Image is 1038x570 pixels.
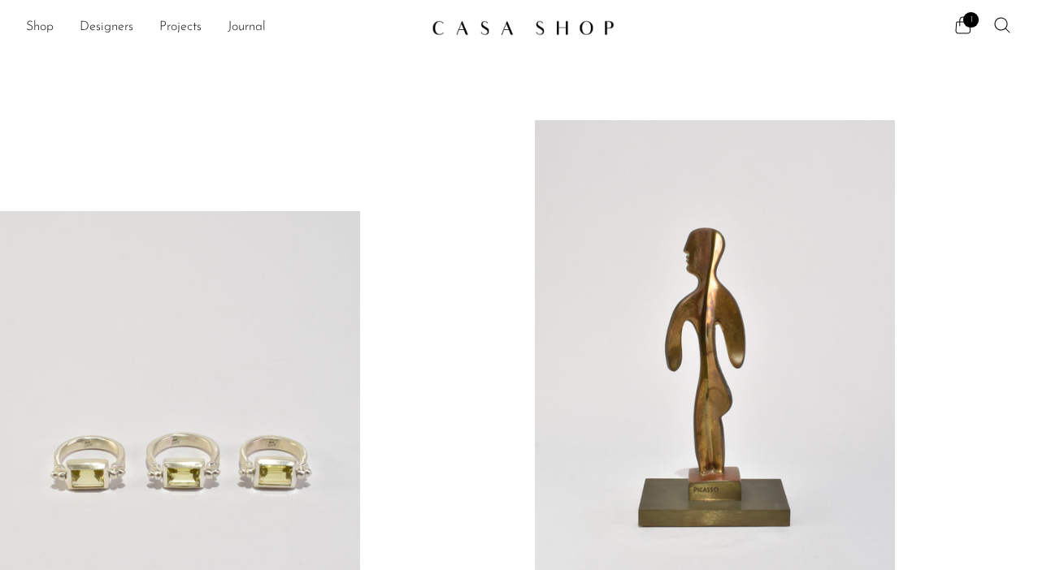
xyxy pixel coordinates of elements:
a: Projects [159,17,202,38]
nav: Desktop navigation [26,14,419,41]
a: Shop [26,17,54,38]
a: Journal [228,17,266,38]
span: 1 [963,12,979,28]
ul: NEW HEADER MENU [26,14,419,41]
a: Designers [80,17,133,38]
